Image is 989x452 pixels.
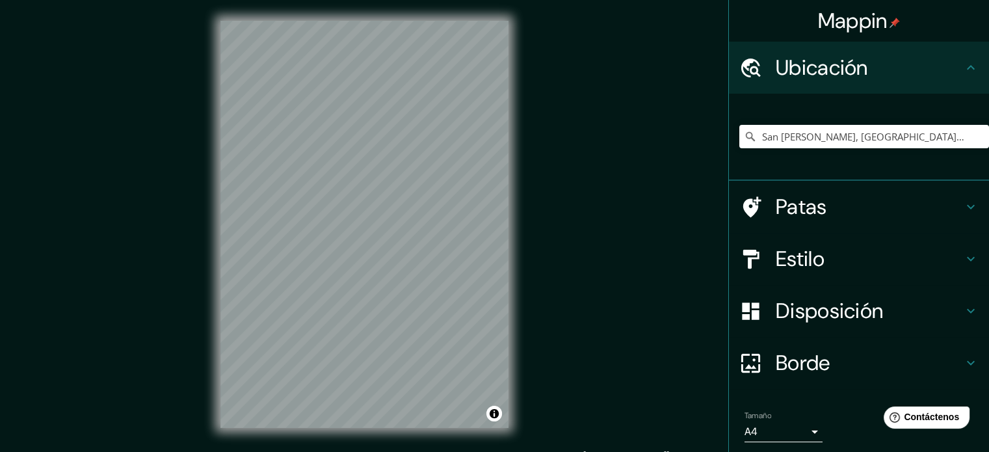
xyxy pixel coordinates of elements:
[873,401,975,438] iframe: Lanzador de widgets de ayuda
[745,410,771,421] font: Tamaño
[818,7,888,34] font: Mappin
[776,349,830,377] font: Borde
[776,245,824,273] font: Estilo
[729,233,989,285] div: Estilo
[729,337,989,389] div: Borde
[776,54,868,81] font: Ubicación
[776,297,883,325] font: Disposición
[729,181,989,233] div: Patas
[890,18,900,28] img: pin-icon.png
[745,425,758,438] font: A4
[739,125,989,148] input: Elige tu ciudad o zona
[776,193,827,220] font: Patas
[745,421,823,442] div: A4
[729,42,989,94] div: Ubicación
[486,406,502,421] button: Activar o desactivar atribución
[729,285,989,337] div: Disposición
[220,21,508,428] canvas: Mapa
